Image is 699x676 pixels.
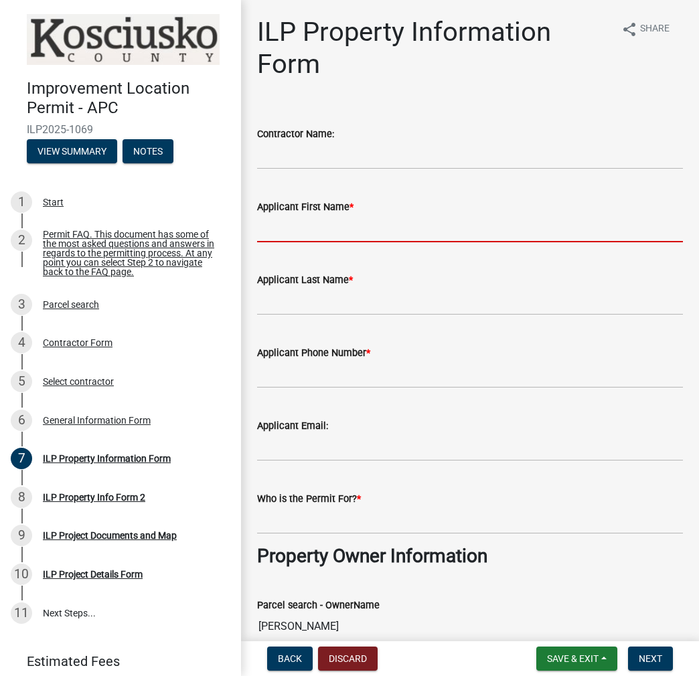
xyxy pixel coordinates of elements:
div: 6 [11,410,32,431]
div: 1 [11,191,32,213]
button: Notes [123,139,173,163]
div: ILP Property Information Form [43,454,171,463]
label: Applicant Email: [257,422,328,431]
button: View Summary [27,139,117,163]
div: 8 [11,487,32,508]
h1: ILP Property Information Form [257,16,610,80]
button: shareShare [611,16,680,42]
label: Parcel search - OwnerName [257,601,380,610]
div: Start [43,197,64,207]
button: Discard [318,647,378,671]
strong: Property Owner Information [257,545,487,567]
div: Contractor Form [43,338,112,347]
div: 2 [11,230,32,251]
label: Contractor Name: [257,130,334,139]
div: 11 [11,602,32,624]
div: 5 [11,371,32,392]
label: Applicant Phone Number [257,349,370,358]
button: Next [628,647,673,671]
div: ILP Project Details Form [43,570,143,579]
div: Parcel search [43,300,99,309]
label: Who is the Permit For? [257,495,361,504]
div: ILP Project Documents and Map [43,531,177,540]
wm-modal-confirm: Summary [27,147,117,157]
span: Save & Exit [547,653,599,664]
h4: Improvement Location Permit - APC [27,79,230,118]
div: Permit FAQ. This document has some of the most asked questions and answers in regards to the perm... [43,230,220,276]
div: 4 [11,332,32,353]
div: ILP Property Info Form 2 [43,493,145,502]
div: 10 [11,564,32,585]
wm-modal-confirm: Notes [123,147,173,157]
span: Share [640,21,670,37]
button: Save & Exit [536,647,617,671]
i: share [621,21,637,37]
label: Applicant First Name [257,203,354,212]
label: Applicant Last Name [257,276,353,285]
button: Back [267,647,313,671]
div: 3 [11,294,32,315]
a: Estimated Fees [11,648,220,675]
span: Next [639,653,662,664]
div: 7 [11,448,32,469]
span: Back [278,653,302,664]
div: 9 [11,525,32,546]
img: Kosciusko County, Indiana [27,14,220,65]
div: General Information Form [43,416,151,425]
div: Select contractor [43,377,114,386]
span: ILP2025-1069 [27,123,214,136]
